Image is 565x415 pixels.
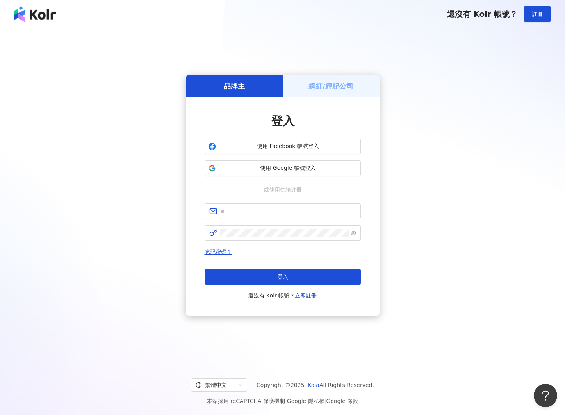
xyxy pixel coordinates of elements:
span: Copyright © 2025 All Rights Reserved. [257,380,374,390]
span: 登入 [271,114,294,128]
h5: 品牌主 [224,81,245,91]
span: 還沒有 Kolr 帳號？ [248,291,317,300]
span: eye-invisible [351,230,356,236]
button: 使用 Facebook 帳號登入 [205,139,361,154]
span: 本站採用 reCAPTCHA 保護機制 [207,396,358,406]
button: 使用 Google 帳號登入 [205,160,361,176]
span: 登入 [277,274,288,280]
a: Google 條款 [326,398,358,404]
a: 立即註冊 [295,292,317,299]
img: logo [14,6,56,22]
span: 使用 Facebook 帳號登入 [219,142,357,150]
h5: 網紅/經紀公司 [308,81,353,91]
span: | [324,398,326,404]
button: 註冊 [524,6,551,22]
a: Google 隱私權 [287,398,324,404]
a: iKala [306,382,319,388]
div: 繁體中文 [196,379,235,391]
span: 使用 Google 帳號登入 [219,164,357,172]
span: 或使用信箱註冊 [258,185,307,194]
span: 註冊 [532,11,543,17]
button: 登入 [205,269,361,285]
a: 忘記密碼？ [205,249,232,255]
iframe: Help Scout Beacon - Open [534,384,557,407]
span: 還沒有 Kolr 帳號？ [447,9,517,19]
span: | [285,398,287,404]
